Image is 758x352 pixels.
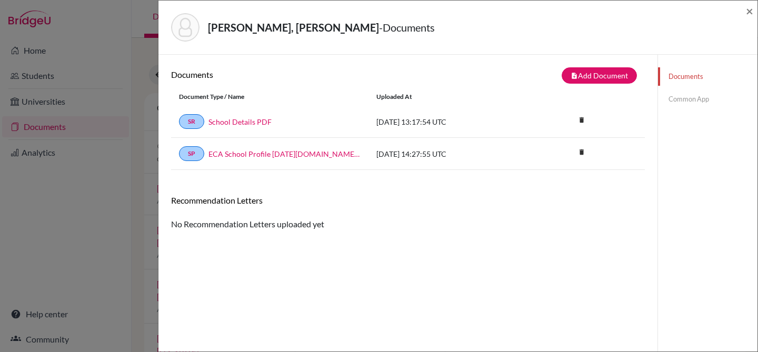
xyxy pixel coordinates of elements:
span: - Documents [379,21,435,34]
button: Close [746,5,753,17]
a: School Details PDF [208,116,272,127]
h6: Recommendation Letters [171,195,645,205]
div: Document Type / Name [171,92,368,102]
i: delete [574,144,590,160]
a: delete [574,146,590,160]
button: note_addAdd Document [562,67,637,84]
div: [DATE] 13:17:54 UTC [368,116,526,127]
h6: Documents [171,69,408,79]
a: Documents [658,67,757,86]
div: [DATE] 14:27:55 UTC [368,148,526,159]
i: note_add [571,72,578,79]
span: × [746,3,753,18]
div: No Recommendation Letters uploaded yet [171,195,645,230]
a: Common App [658,90,757,108]
a: ECA School Profile [DATE][DOMAIN_NAME][DATE]_wide [208,148,361,159]
a: SP [179,146,204,161]
a: delete [574,114,590,128]
div: Uploaded at [368,92,526,102]
strong: [PERSON_NAME], [PERSON_NAME] [208,21,379,34]
a: SR [179,114,204,129]
i: delete [574,112,590,128]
